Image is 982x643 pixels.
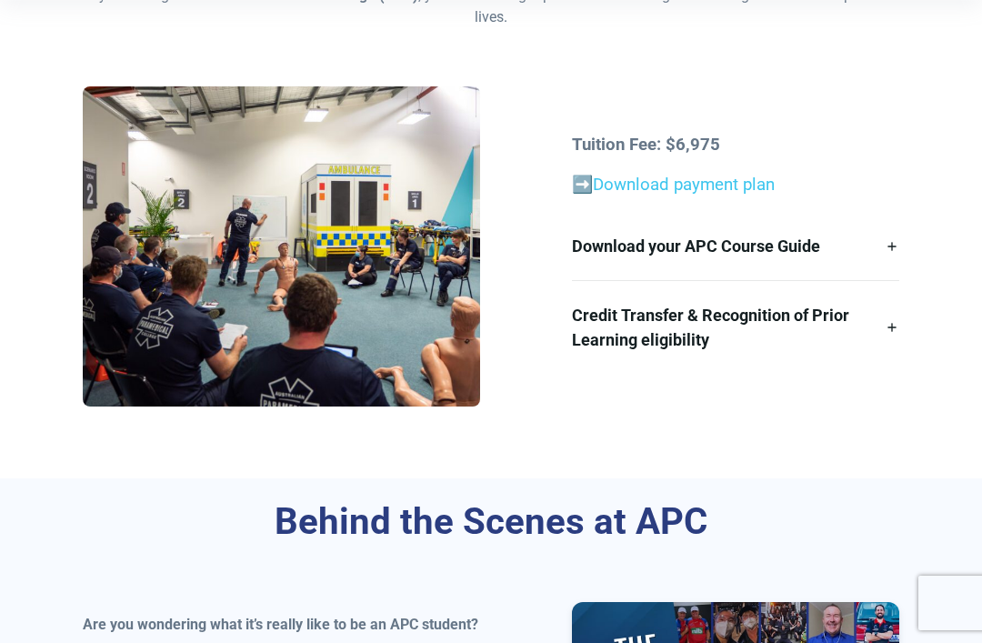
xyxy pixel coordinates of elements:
[572,281,899,374] a: Credit Transfer & Recognition of Prior Learning eligibility
[83,616,478,633] strong: Are you wondering what it’s really like to be an APC student?
[572,135,720,155] strong: Tuition Fee: $6,975
[572,175,593,195] a: ➡️
[83,500,899,544] h3: Behind the Scenes at APC
[593,175,775,195] a: Download payment plan
[572,212,899,280] a: Download your APC Course Guide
